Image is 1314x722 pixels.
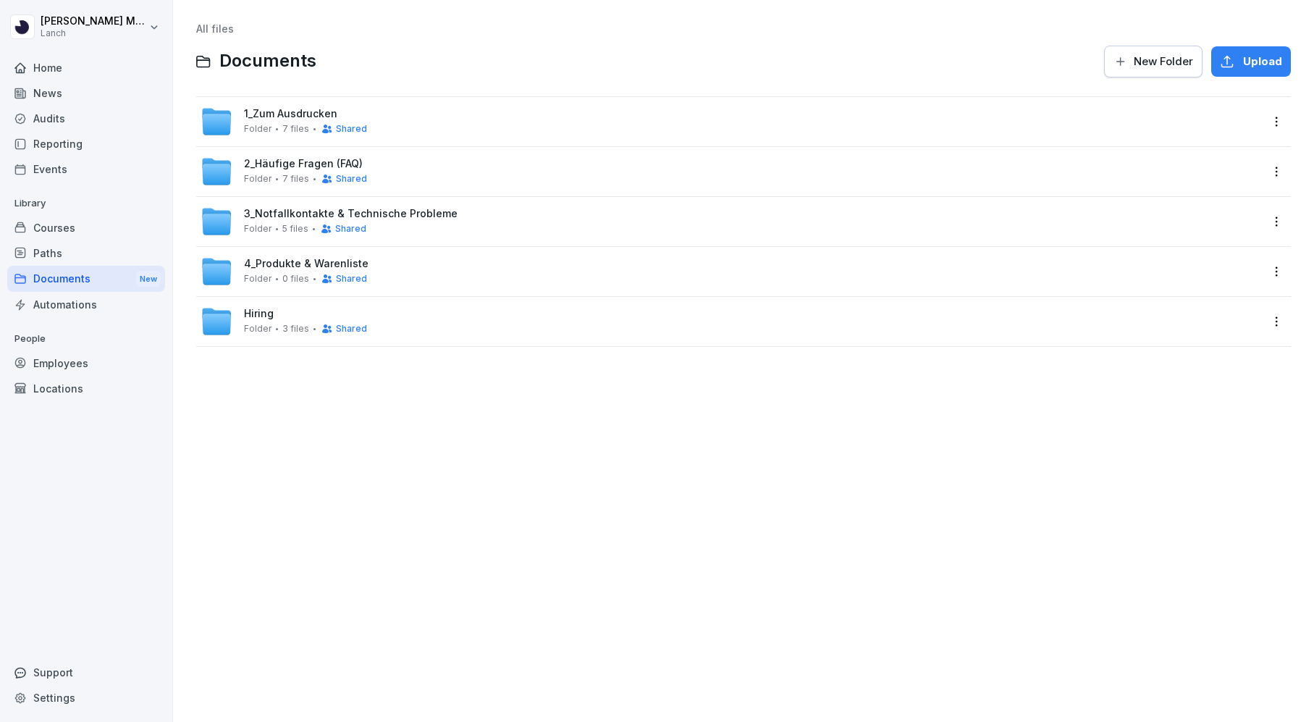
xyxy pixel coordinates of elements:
[336,124,367,134] span: Shared
[244,308,274,320] span: Hiring
[7,215,165,240] a: Courses
[282,274,309,284] span: 0 files
[7,240,165,266] a: Paths
[244,324,271,334] span: Folder
[7,376,165,401] a: Locations
[244,158,363,170] span: 2_Häufige Fragen (FAQ)
[7,192,165,215] p: Library
[244,208,458,220] span: 3_Notfallkontakte & Technische Probleme
[201,206,1260,238] a: 3_Notfallkontakte & Technische ProblemeFolder5 filesShared
[1134,54,1193,70] span: New Folder
[7,660,165,685] div: Support
[7,106,165,131] a: Audits
[282,174,309,184] span: 7 files
[336,324,367,334] span: Shared
[196,22,234,35] a: All files
[1243,54,1282,70] span: Upload
[7,685,165,710] a: Settings
[201,256,1260,287] a: 4_Produkte & WarenlisteFolder0 filesShared
[7,156,165,182] a: Events
[7,80,165,106] a: News
[7,266,165,293] a: DocumentsNew
[336,174,367,184] span: Shared
[244,108,337,120] span: 1_Zum Ausdrucken
[335,224,366,234] span: Shared
[244,274,271,284] span: Folder
[201,156,1260,188] a: 2_Häufige Fragen (FAQ)Folder7 filesShared
[282,224,308,234] span: 5 files
[41,28,146,38] p: Lanch
[201,306,1260,337] a: HiringFolder3 filesShared
[244,224,271,234] span: Folder
[1104,46,1203,77] button: New Folder
[282,124,309,134] span: 7 files
[219,51,316,72] span: Documents
[244,124,271,134] span: Folder
[7,55,165,80] a: Home
[282,324,309,334] span: 3 files
[336,274,367,284] span: Shared
[201,106,1260,138] a: 1_Zum AusdruckenFolder7 filesShared
[7,350,165,376] a: Employees
[7,131,165,156] a: Reporting
[136,271,161,287] div: New
[7,266,165,293] div: Documents
[7,292,165,317] a: Automations
[1211,46,1291,77] button: Upload
[244,174,271,184] span: Folder
[7,327,165,350] p: People
[41,15,146,28] p: [PERSON_NAME] Meynert
[244,258,368,270] span: 4_Produkte & Warenliste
